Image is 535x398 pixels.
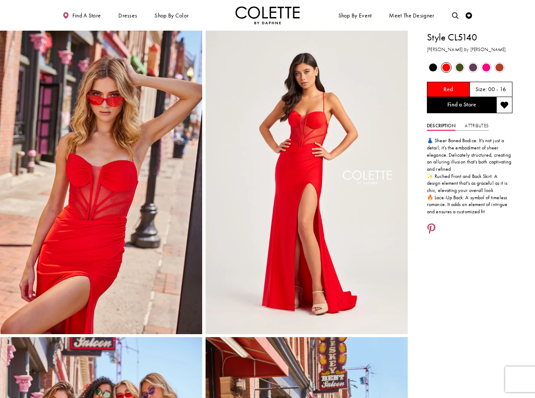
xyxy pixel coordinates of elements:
[206,31,408,334] a: Full size Style CL5140 Colette by Daphne #9 Red picture
[443,86,453,92] h5: Chosen color
[488,86,506,92] h5: 00 - 16
[496,97,512,113] button: Add to wishlist
[493,61,506,74] div: Sienna
[427,121,455,131] a: Description
[206,31,408,334] img: Style CL5140 Colette by Daphne #9 Red picture
[454,61,466,74] div: Olive
[427,137,512,215] div: 👗 Sheer Boned Bodice: It's not just a detail; it's the embodiment of sheer elegance. Delicately s...
[427,223,436,236] a: Share using Pinterest - Opens in new tab
[480,61,492,74] div: Hot Pink
[475,86,487,93] span: Size:
[465,121,488,131] a: Attributes
[427,61,512,74] div: Product color controls state depends on size chosen
[427,46,512,53] h3: [PERSON_NAME] by [PERSON_NAME]
[427,97,496,113] a: Find a Store
[427,31,512,44] h1: Style CL5140
[427,61,439,74] div: Black
[440,61,452,74] div: Red
[467,61,479,74] div: Plum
